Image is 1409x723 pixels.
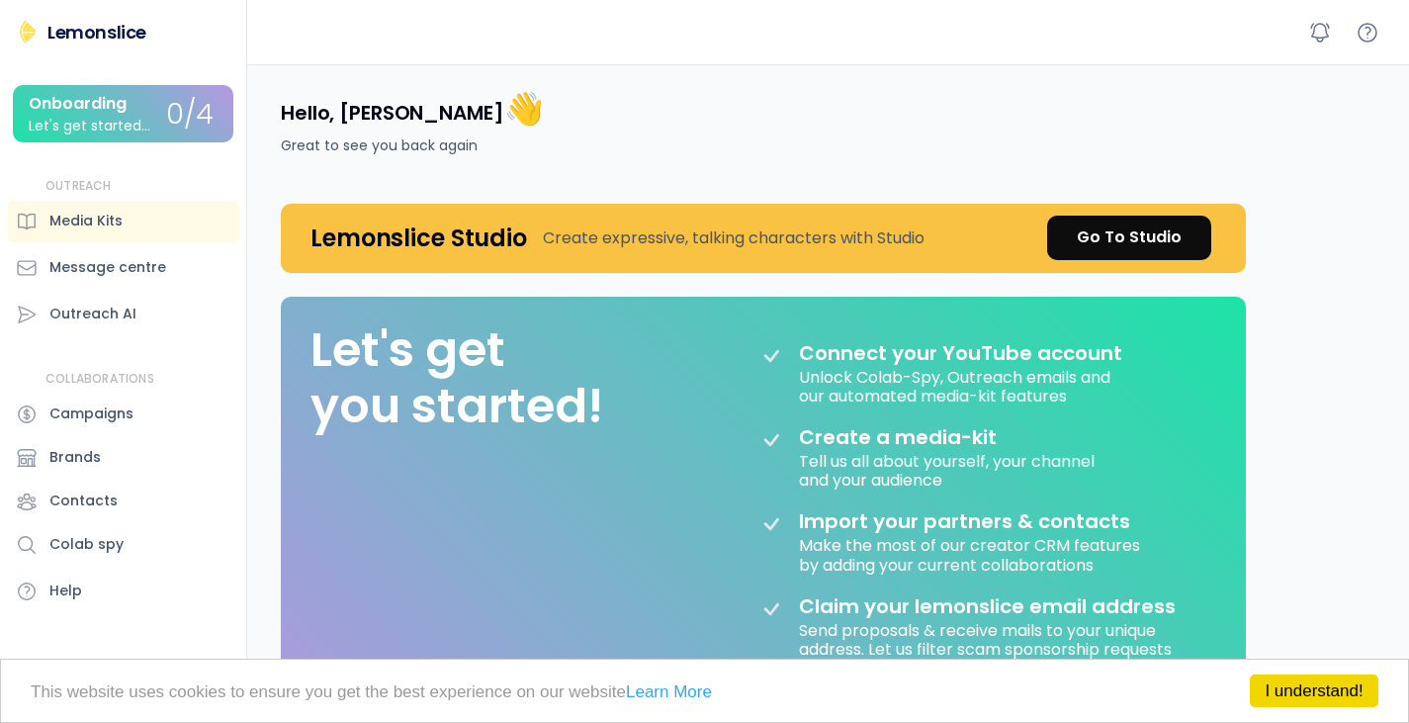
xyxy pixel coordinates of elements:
div: Onboarding [29,95,127,113]
img: Lemonslice [16,20,40,44]
div: Create expressive, talking characters with Studio [543,226,925,250]
div: Let's get started... [29,119,150,134]
div: Message centre [49,257,166,278]
div: Media Kits [49,211,123,231]
font: 👋 [504,86,544,131]
div: Import your partners & contacts [799,509,1130,533]
div: Send proposals & receive mails to your unique address. Let us filter scam sponsorship requests [799,618,1194,659]
a: Go To Studio [1047,216,1211,260]
div: Outreach AI [49,304,136,324]
div: COLLABORATIONS [45,371,154,388]
div: Contacts [49,491,118,511]
h4: Lemonslice Studio [310,223,527,253]
div: Let's get you started! [310,321,603,435]
div: Brands [49,447,101,468]
div: Campaigns [49,404,133,424]
div: Go To Studio [1077,226,1182,249]
div: Colab spy [49,534,124,555]
div: Tell us all about yourself, your channel and your audience [799,449,1099,490]
a: Learn More [626,682,712,701]
div: Make the most of our creator CRM features by adding your current collaborations [799,533,1144,574]
div: Great to see you back again [281,136,478,156]
div: Lemonslice [47,20,146,45]
h4: Hello, [PERSON_NAME] [281,88,543,130]
a: I understand! [1250,675,1378,707]
div: Create a media-kit [799,425,1046,449]
div: OUTREACH [45,178,112,195]
div: Claim your lemonslice email address [799,594,1176,618]
div: Unlock Colab-Spy, Outreach emails and our automated media-kit features [799,365,1114,406]
div: 0/4 [166,100,214,131]
div: Connect your YouTube account [799,341,1122,365]
div: Help [49,581,82,601]
p: This website uses cookies to ensure you get the best experience on our website [31,683,1378,700]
